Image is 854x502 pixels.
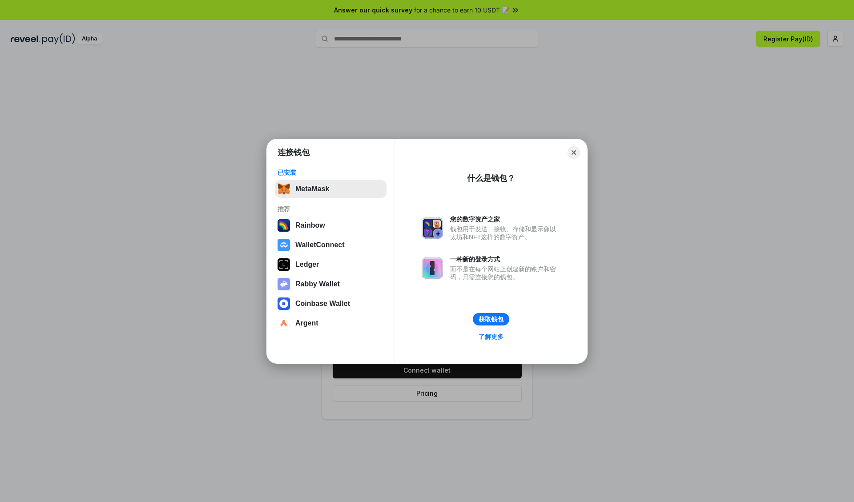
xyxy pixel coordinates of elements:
[278,297,290,310] img: svg+xml,%3Csvg%20width%3D%2228%22%20height%3D%2228%22%20viewBox%3D%220%200%2028%2028%22%20fill%3D...
[467,173,515,184] div: 什么是钱包？
[450,225,560,241] div: 钱包用于发送、接收、存储和显示像以太坊和NFT这样的数字资产。
[278,258,290,271] img: svg+xml,%3Csvg%20xmlns%3D%22http%3A%2F%2Fwww.w3.org%2F2000%2Fsvg%22%20width%3D%2228%22%20height%3...
[278,147,310,158] h1: 连接钱包
[275,314,387,332] button: Argent
[275,275,387,293] button: Rabby Wallet
[479,333,504,341] div: 了解更多
[568,146,580,159] button: Close
[275,236,387,254] button: WalletConnect
[278,169,384,177] div: 已安装
[295,241,345,249] div: WalletConnect
[450,255,560,263] div: 一种新的登录方式
[450,265,560,281] div: 而不是在每个网站上创建新的账户和密码，只需连接您的钱包。
[422,217,443,239] img: svg+xml,%3Csvg%20xmlns%3D%22http%3A%2F%2Fwww.w3.org%2F2000%2Fsvg%22%20fill%3D%22none%22%20viewBox...
[275,256,387,273] button: Ledger
[278,205,384,213] div: 推荐
[278,239,290,251] img: svg+xml,%3Csvg%20width%3D%2228%22%20height%3D%2228%22%20viewBox%3D%220%200%2028%2028%22%20fill%3D...
[295,300,350,308] div: Coinbase Wallet
[422,257,443,279] img: svg+xml,%3Csvg%20xmlns%3D%22http%3A%2F%2Fwww.w3.org%2F2000%2Fsvg%22%20fill%3D%22none%22%20viewBox...
[479,315,504,323] div: 获取钱包
[278,317,290,329] img: svg+xml,%3Csvg%20width%3D%2228%22%20height%3D%2228%22%20viewBox%3D%220%200%2028%2028%22%20fill%3D...
[295,185,329,193] div: MetaMask
[295,319,318,327] div: Argent
[278,219,290,232] img: svg+xml,%3Csvg%20width%3D%22120%22%20height%3D%22120%22%20viewBox%3D%220%200%20120%20120%22%20fil...
[450,215,560,223] div: 您的数字资产之家
[275,295,387,313] button: Coinbase Wallet
[295,221,325,229] div: Rainbow
[473,331,509,342] a: 了解更多
[278,278,290,290] img: svg+xml,%3Csvg%20xmlns%3D%22http%3A%2F%2Fwww.w3.org%2F2000%2Fsvg%22%20fill%3D%22none%22%20viewBox...
[295,280,340,288] div: Rabby Wallet
[295,261,319,269] div: Ledger
[473,313,509,325] button: 获取钱包
[275,217,387,234] button: Rainbow
[278,183,290,195] img: svg+xml,%3Csvg%20fill%3D%22none%22%20height%3D%2233%22%20viewBox%3D%220%200%2035%2033%22%20width%...
[275,180,387,198] button: MetaMask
